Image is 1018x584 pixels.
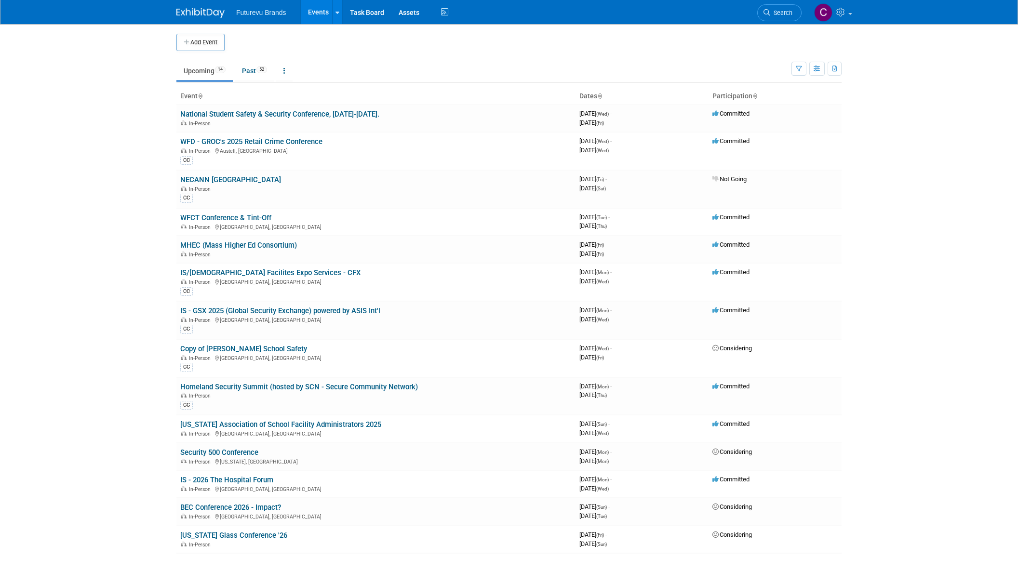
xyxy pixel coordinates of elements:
[608,213,610,221] span: -
[180,325,193,333] div: CC
[752,92,757,100] a: Sort by Participation Type
[579,278,609,285] span: [DATE]
[579,213,610,221] span: [DATE]
[579,119,604,126] span: [DATE]
[712,448,752,455] span: Considering
[181,279,187,284] img: In-Person Event
[596,279,609,284] span: (Wed)
[712,137,750,145] span: Committed
[180,476,273,484] a: IS - 2026 The Hospital Forum
[176,62,233,80] a: Upcoming14
[712,175,747,183] span: Not Going
[579,512,607,519] span: [DATE]
[181,224,187,229] img: In-Person Event
[189,224,214,230] span: In-Person
[579,306,612,314] span: [DATE]
[579,531,607,538] span: [DATE]
[610,448,612,455] span: -
[596,514,607,519] span: (Tue)
[712,268,750,276] span: Committed
[189,317,214,323] span: In-Person
[189,486,214,492] span: In-Person
[579,146,609,154] span: [DATE]
[596,177,604,182] span: (Fri)
[180,363,193,372] div: CC
[180,345,307,353] a: Copy of [PERSON_NAME] School Safety
[189,279,214,285] span: In-Person
[189,120,214,127] span: In-Person
[596,308,609,313] span: (Mon)
[712,383,750,390] span: Committed
[189,514,214,520] span: In-Person
[180,531,287,540] a: [US_STATE] Glass Conference '26
[596,393,607,398] span: (Thu)
[579,485,609,492] span: [DATE]
[579,448,612,455] span: [DATE]
[579,540,607,547] span: [DATE]
[180,457,572,465] div: [US_STATE], [GEOGRAPHIC_DATA]
[579,420,610,427] span: [DATE]
[712,420,750,427] span: Committed
[712,213,750,221] span: Committed
[596,355,604,360] span: (Fri)
[180,223,572,230] div: [GEOGRAPHIC_DATA], [GEOGRAPHIC_DATA]
[180,110,379,119] a: National Student Safety & Security Conference, [DATE]-[DATE].
[181,486,187,491] img: In-Person Event
[176,8,225,18] img: ExhibitDay
[189,542,214,548] span: In-Person
[181,317,187,322] img: In-Person Event
[215,66,226,73] span: 14
[181,514,187,518] img: In-Person Event
[596,346,609,351] span: (Wed)
[610,137,612,145] span: -
[180,401,193,410] div: CC
[181,393,187,398] img: In-Person Event
[610,268,612,276] span: -
[596,459,609,464] span: (Mon)
[712,476,750,483] span: Committed
[180,503,281,512] a: BEC Conference 2026 - Impact?
[610,476,612,483] span: -
[579,241,607,248] span: [DATE]
[579,345,612,352] span: [DATE]
[180,241,297,250] a: MHEC (Mass Higher Ed Consortium)
[596,431,609,436] span: (Wed)
[180,287,193,296] div: CC
[181,542,187,546] img: In-Person Event
[579,457,609,465] span: [DATE]
[189,252,214,258] span: In-Person
[596,317,609,322] span: (Wed)
[579,110,612,117] span: [DATE]
[180,137,322,146] a: WFD - GROC's 2025 Retail Crime Conference
[189,431,214,437] span: In-Person
[198,92,202,100] a: Sort by Event Name
[180,420,381,429] a: [US_STATE] Association of School Facility Administrators 2025
[596,139,609,144] span: (Wed)
[596,215,607,220] span: (Tue)
[181,355,187,360] img: In-Person Event
[596,186,606,191] span: (Sat)
[596,270,609,275] span: (Mon)
[579,354,604,361] span: [DATE]
[236,9,286,16] span: Futurevu Brands
[579,391,607,398] span: [DATE]
[596,252,604,257] span: (Fri)
[181,120,187,125] img: In-Person Event
[596,477,609,482] span: (Mon)
[610,306,612,314] span: -
[597,92,602,100] a: Sort by Start Date
[596,542,607,547] span: (Sun)
[180,429,572,437] div: [GEOGRAPHIC_DATA], [GEOGRAPHIC_DATA]
[180,383,418,391] a: Homeland Security Summit (hosted by SCN - Secure Community Network)
[579,250,604,257] span: [DATE]
[180,268,361,277] a: IS/[DEMOGRAPHIC_DATA] Facilites Expo Services - CFX
[596,422,607,427] span: (Sun)
[610,383,612,390] span: -
[579,137,612,145] span: [DATE]
[757,4,802,21] a: Search
[605,241,607,248] span: -
[596,486,609,491] span: (Wed)
[579,175,607,183] span: [DATE]
[180,306,380,315] a: IS - GSX 2025 (Global Security Exchange) powered by ASIS Int'l
[709,88,842,105] th: Participation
